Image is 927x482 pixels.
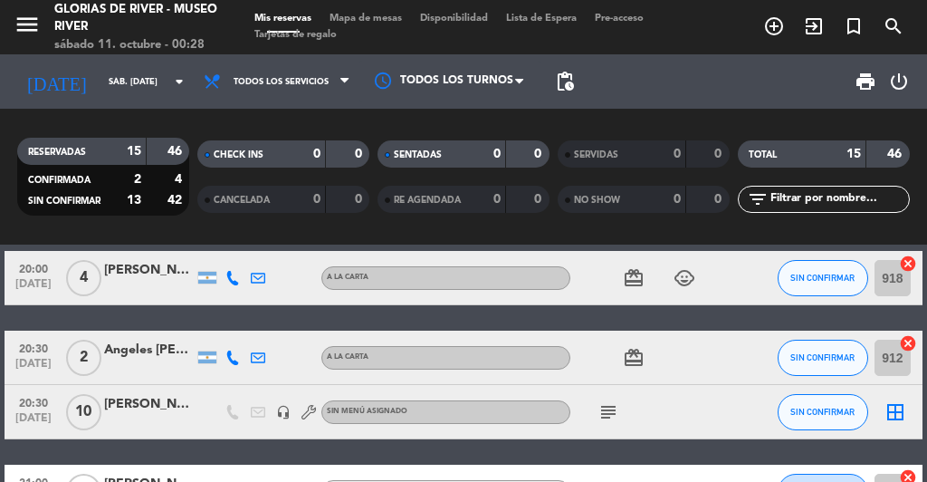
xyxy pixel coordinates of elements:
span: CONFIRMADA [28,176,91,185]
span: [DATE] [11,278,56,299]
i: add_circle_outline [763,15,785,37]
span: CANCELADA [214,196,270,205]
strong: 42 [167,194,186,207]
strong: 2 [134,173,141,186]
span: CHECK INS [214,150,263,159]
i: subject [597,401,619,423]
strong: 46 [167,145,186,158]
div: sábado 11. octubre - 00:28 [54,36,218,54]
strong: 0 [355,193,366,206]
button: menu [14,11,41,44]
span: RE AGENDADA [394,196,461,205]
span: 20:30 [11,337,56,358]
i: filter_list [747,188,769,210]
i: cancel [899,255,917,273]
i: arrow_drop_down [168,71,190,92]
strong: 4 [175,173,186,186]
button: SIN CONFIRMAR [778,340,868,376]
span: A LA CARTA [327,274,368,281]
button: SIN CONFIRMAR [778,260,868,296]
i: menu [14,11,41,38]
i: headset_mic [276,405,291,419]
i: card_giftcard [623,347,645,369]
span: SIN CONFIRMAR [28,197,100,206]
div: Angeles [PERSON_NAME] [104,340,195,361]
i: power_settings_new [888,71,910,92]
strong: 13 [127,194,141,207]
span: Sin menú asignado [327,408,407,415]
i: child_care [674,267,695,289]
span: SERVIDAS [574,150,618,159]
span: SENTADAS [394,150,442,159]
span: [DATE] [11,412,56,433]
i: cancel [899,334,917,352]
i: exit_to_app [803,15,825,37]
span: Mapa de mesas [320,14,411,24]
strong: 0 [355,148,366,160]
span: pending_actions [554,71,576,92]
button: SIN CONFIRMAR [778,394,868,430]
span: Tarjetas de regalo [245,30,346,40]
span: SIN CONFIRMAR [790,407,855,417]
div: LOG OUT [884,54,913,109]
strong: 0 [493,193,501,206]
span: A LA CARTA [327,353,368,361]
span: 4 [66,260,101,296]
strong: 0 [714,193,725,206]
strong: 0 [313,193,320,206]
i: search [883,15,904,37]
i: border_all [884,401,906,423]
span: 20:30 [11,391,56,412]
span: Disponibilidad [411,14,497,24]
strong: 15 [846,148,861,160]
span: [DATE] [11,358,56,379]
div: [PERSON_NAME] [104,260,195,281]
div: [PERSON_NAME] SOCIO 40 PERSONAS VIP Y BOX [104,394,195,415]
span: SIN CONFIRMAR [790,273,855,283]
strong: 15 [127,145,141,158]
strong: 0 [313,148,320,160]
input: Filtrar por nombre... [769,189,909,209]
strong: 0 [493,148,501,160]
span: Pre-acceso [586,14,653,24]
i: turned_in_not [843,15,865,37]
strong: 0 [674,193,681,206]
span: Todos los servicios [234,77,329,87]
strong: 0 [714,148,725,160]
strong: 0 [534,148,545,160]
strong: 46 [887,148,905,160]
span: SIN CONFIRMAR [790,352,855,362]
strong: 0 [534,193,545,206]
span: 10 [66,394,101,430]
i: card_giftcard [623,267,645,289]
span: RESERVADAS [28,148,86,157]
span: print [855,71,876,92]
span: TOTAL [749,150,777,159]
span: 2 [66,340,101,376]
span: 20:00 [11,257,56,278]
span: Lista de Espera [497,14,586,24]
div: Glorias de River - Museo River [54,1,218,36]
strong: 0 [674,148,681,160]
span: NO SHOW [574,196,620,205]
i: [DATE] [14,63,100,100]
span: Mis reservas [245,14,320,24]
